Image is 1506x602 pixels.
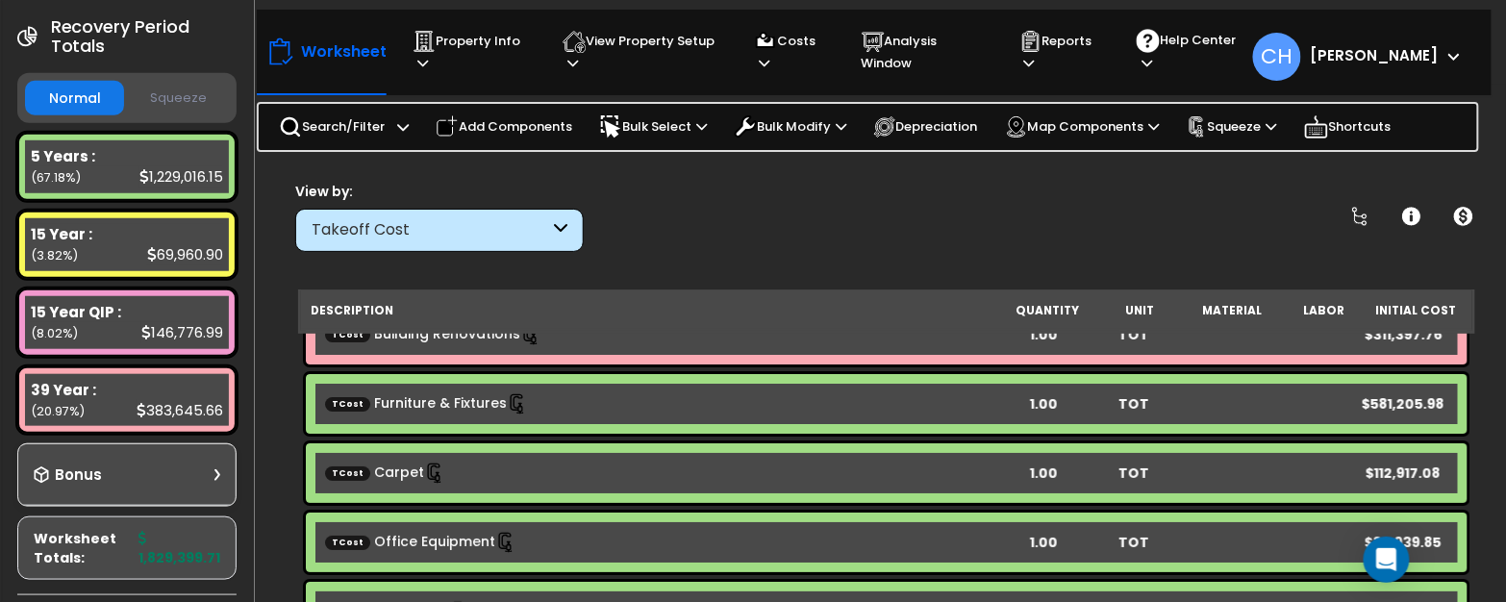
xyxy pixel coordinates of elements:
[862,30,983,74] p: Analysis Window
[141,322,223,342] div: 146,776.99
[1359,394,1448,414] div: $581,205.98
[1019,30,1101,74] p: Reports
[325,327,370,341] span: TCost
[1304,113,1392,140] p: Shortcuts
[863,106,989,148] div: Depreciation
[873,115,978,138] p: Depreciation
[31,247,78,263] small: (3.82%)
[325,532,516,553] a: Custom Item
[147,244,223,264] div: 69,960.90
[413,30,526,74] p: Property Info
[301,38,387,64] p: Worksheet
[754,30,824,74] p: Costs
[325,396,370,411] span: TCost
[31,380,96,400] b: 39 Year :
[137,400,223,420] div: 383,645.66
[1089,464,1178,483] div: TOT
[25,81,124,115] button: Normal
[1089,325,1178,344] div: TOT
[31,325,78,341] small: (8.02%)
[129,82,228,115] button: Squeeze
[999,533,1089,552] div: 1.00
[325,463,445,484] a: Custom Item
[563,30,717,74] p: View Property Setup
[31,403,85,419] small: (20.97%)
[31,169,81,186] small: (67.18%)
[425,106,583,148] div: Add Components
[138,529,220,567] b: 1,829,399.71
[1089,394,1178,414] div: TOT
[1253,33,1301,81] span: CH
[1137,29,1242,74] p: Help Center
[139,166,223,187] div: 1,229,016.15
[599,115,707,138] p: Bulk Select
[312,219,549,241] div: Takeoff Cost
[1364,537,1410,583] div: Open Intercom Messenger
[1005,115,1160,138] p: Map Components
[1126,303,1155,318] small: Unit
[734,115,846,138] p: Bulk Modify
[31,146,95,166] b: 5 Years :
[325,535,370,549] span: TCost
[1376,303,1457,318] small: Initial Cost
[1359,464,1448,483] div: $112,917.08
[999,394,1089,414] div: 1.00
[1359,533,1448,552] div: $32,939.85
[325,324,541,345] a: Custom Item
[1311,45,1439,65] b: [PERSON_NAME]
[31,302,121,322] b: 15 Year QIP :
[999,325,1089,344] div: 1.00
[436,115,572,138] p: Add Components
[279,115,385,138] p: Search/Filter
[325,465,370,480] span: TCost
[325,393,528,414] a: Custom Item
[34,529,131,567] span: Worksheet Totals:
[1202,303,1262,318] small: Material
[51,17,237,56] h4: Recovery Period Totals
[295,182,584,201] div: View by:
[1017,303,1080,318] small: Quantity
[1089,533,1178,552] div: TOT
[999,464,1089,483] div: 1.00
[1293,104,1402,150] div: Shortcuts
[1304,303,1345,318] small: Labor
[1359,325,1448,344] div: $311,397.76
[31,224,92,244] b: 15 Year :
[311,303,393,318] small: Description
[1187,116,1277,138] p: Squeeze
[55,467,102,484] h3: Bonus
